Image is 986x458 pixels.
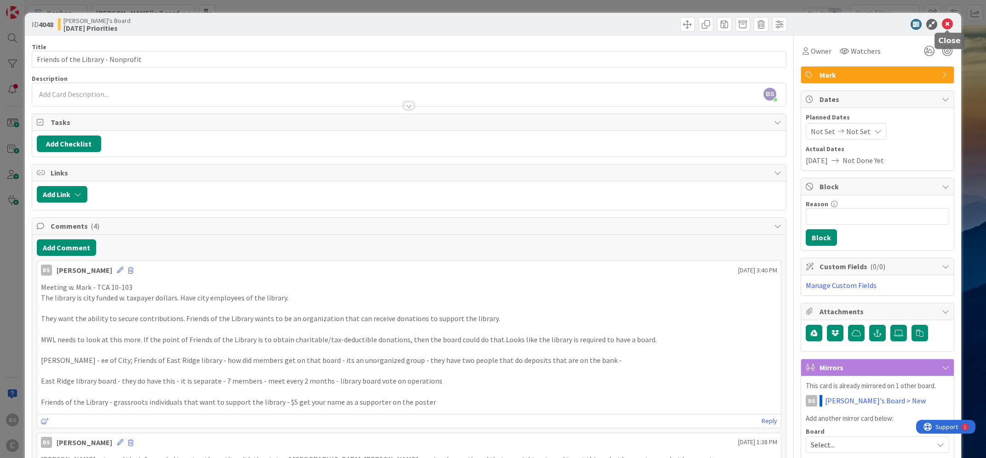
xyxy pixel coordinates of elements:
p: Add another mirror card below: [806,413,949,424]
p: The library is city funded w. taxpayer dollars. Have city employees of the library. [41,293,778,303]
b: [DATE] Priorities [63,24,131,32]
span: Support [19,1,42,12]
h5: Close [938,36,961,45]
a: Reply [762,415,777,427]
div: 1 [48,4,50,11]
div: BS [41,265,52,276]
button: Add Comment [37,239,96,256]
span: Mark [820,69,937,80]
span: Not Set [811,126,835,137]
span: Custom Fields [820,261,937,272]
label: Title [32,43,46,51]
span: Description [32,74,68,83]
p: [PERSON_NAME] - ee of City; Friends of East Ridge library - how did members get on that board - i... [41,355,778,366]
input: type card name here... [32,51,787,68]
span: ID [32,19,53,30]
label: Reason [806,200,828,208]
span: Attachments [820,306,937,317]
div: BS [41,437,52,448]
p: Friends of the Library - grassroots individuals that want to support the library - $5 get your na... [41,397,778,407]
button: Block [806,229,837,246]
span: Select... [811,438,929,451]
span: Watchers [851,45,881,57]
span: Not Set [846,126,871,137]
div: BS [806,395,817,407]
p: They want the ability to secure contributions. Friends of the Library wants to be an organization... [41,313,778,324]
p: MWL needs to look at this more. If the point of Friends of the Library is to obtain charitable/ta... [41,334,778,345]
span: [PERSON_NAME]'s Board [63,17,131,24]
span: Comments [51,221,770,232]
span: Tasks [51,117,770,128]
span: Not Done Yet [843,155,884,166]
span: ( 4 ) [91,221,99,231]
div: [PERSON_NAME] [57,437,112,448]
button: Add Link [37,186,87,203]
span: Planned Dates [806,113,949,122]
span: Block [820,181,937,192]
div: [PERSON_NAME] [57,265,112,276]
a: Manage Custom Fields [806,281,877,290]
span: Links [51,167,770,178]
span: [DATE] [806,155,828,166]
p: Meeting w. Mark - TCA 10-103 [41,282,778,293]
button: Add Checklist [37,136,101,152]
span: Dates [820,94,937,105]
p: This card is already mirrored on 1 other board. [806,381,949,391]
b: 4048 [39,20,53,29]
span: BS [763,88,776,101]
span: Board [806,428,825,435]
span: Mirrors [820,362,937,373]
span: [DATE] 3:40 PM [738,266,777,275]
span: ( 0/0 ) [870,262,885,271]
span: Actual Dates [806,144,949,154]
span: Owner [811,45,831,57]
a: [PERSON_NAME]'s Board > New [825,395,926,406]
p: East Ridge library board - they do have this - it is separate - 7 members - meet every 2 months -... [41,376,778,386]
span: [DATE] 1:38 PM [738,437,777,447]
